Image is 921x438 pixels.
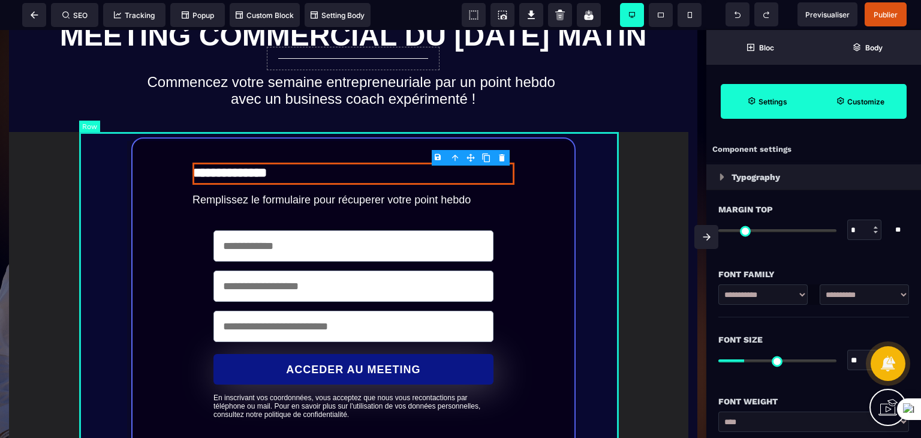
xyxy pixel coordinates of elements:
span: View components [462,3,486,27]
span: Setting Body [311,11,365,20]
span: Settings [721,84,814,119]
span: Popup [182,11,214,20]
text: En inscrivant vos coordonnées, vous acceptez que nous vous recontactions par téléphone ou mail. P... [213,361,493,389]
button: ACCEDER AU MEETING [213,324,493,355]
img: loading [720,173,724,181]
div: Font Weight [718,394,909,409]
span: Preview [797,2,857,26]
span: Tracking [114,11,155,20]
strong: Customize [847,97,884,106]
span: Custom Block [236,11,294,20]
p: Typography [732,170,780,184]
strong: Settings [759,97,787,106]
span: Publier [874,10,898,19]
div: Component settings [706,138,921,161]
text: Remplissez le formulaire pour récuperer votre point hebdo [192,161,514,179]
h2: Commencez votre semaine entrepreneuriale par un point hebdo avec un business coach expérimenté ! [18,38,688,83]
strong: Bloc [759,43,774,52]
span: Margin Top [718,202,773,217]
span: Open Blocks [706,30,814,65]
span: Screenshot [490,3,514,27]
strong: Body [865,43,883,52]
div: Font Family [718,267,909,281]
span: Previsualiser [805,10,850,19]
span: Font Size [718,332,763,347]
span: Open Style Manager [814,84,907,119]
span: SEO [62,11,88,20]
span: Open Layer Manager [814,30,921,65]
